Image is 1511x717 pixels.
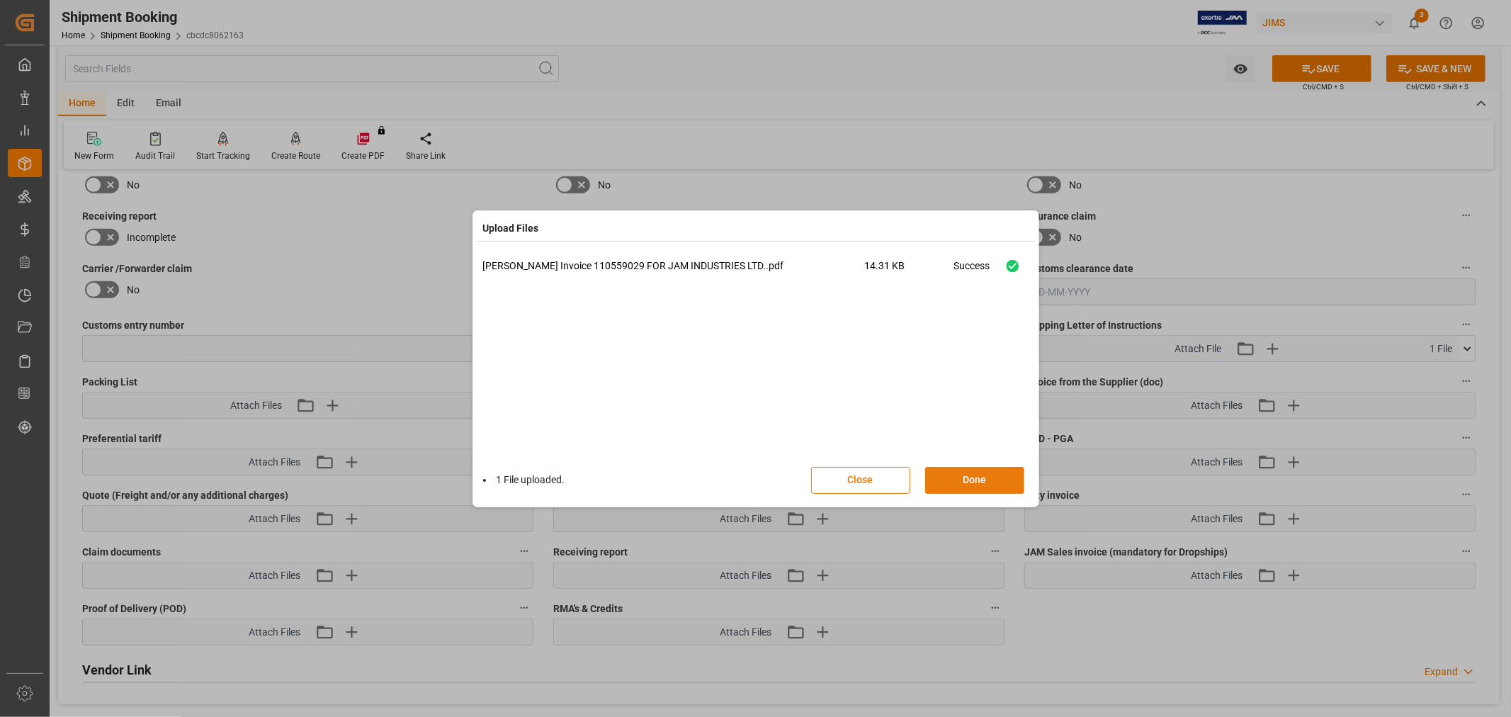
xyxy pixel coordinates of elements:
[954,259,990,283] div: Success
[811,467,910,494] button: Close
[483,259,865,273] p: [PERSON_NAME] Invoice 110559029 FOR JAM INDUSTRIES LTD..pdf
[865,259,954,283] span: 14.31 KB
[483,221,539,236] h4: Upload Files
[483,473,565,487] li: 1 File uploaded.
[925,467,1024,494] button: Done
